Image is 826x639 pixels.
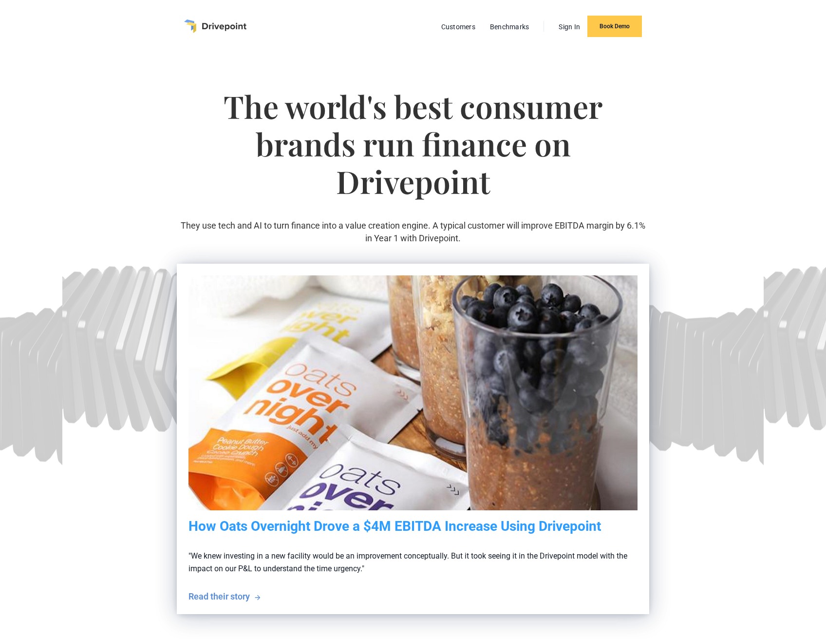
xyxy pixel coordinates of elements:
div: Read their story [188,590,250,602]
a: Customers [436,20,480,33]
h5: How Oats Overnight Drove a $4M EBITDA Increase Using Drivepoint [188,518,638,535]
h1: The world's best consumer brands run finance on Drivepoint [177,88,649,219]
a: home [184,19,246,33]
a: How Oats Overnight Drove a $4M EBITDA Increase Using Drivepoint"We knew investing in a new facili... [177,264,649,614]
a: Book Demo [587,16,642,37]
a: Benchmarks [485,20,534,33]
p: They use tech and AI to turn finance into a value creation engine. A typical customer will improv... [177,219,649,244]
p: "We knew investing in a new facility would be an improvement conceptually. But it took seeing it ... [188,534,638,590]
a: Sign In [554,20,585,33]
